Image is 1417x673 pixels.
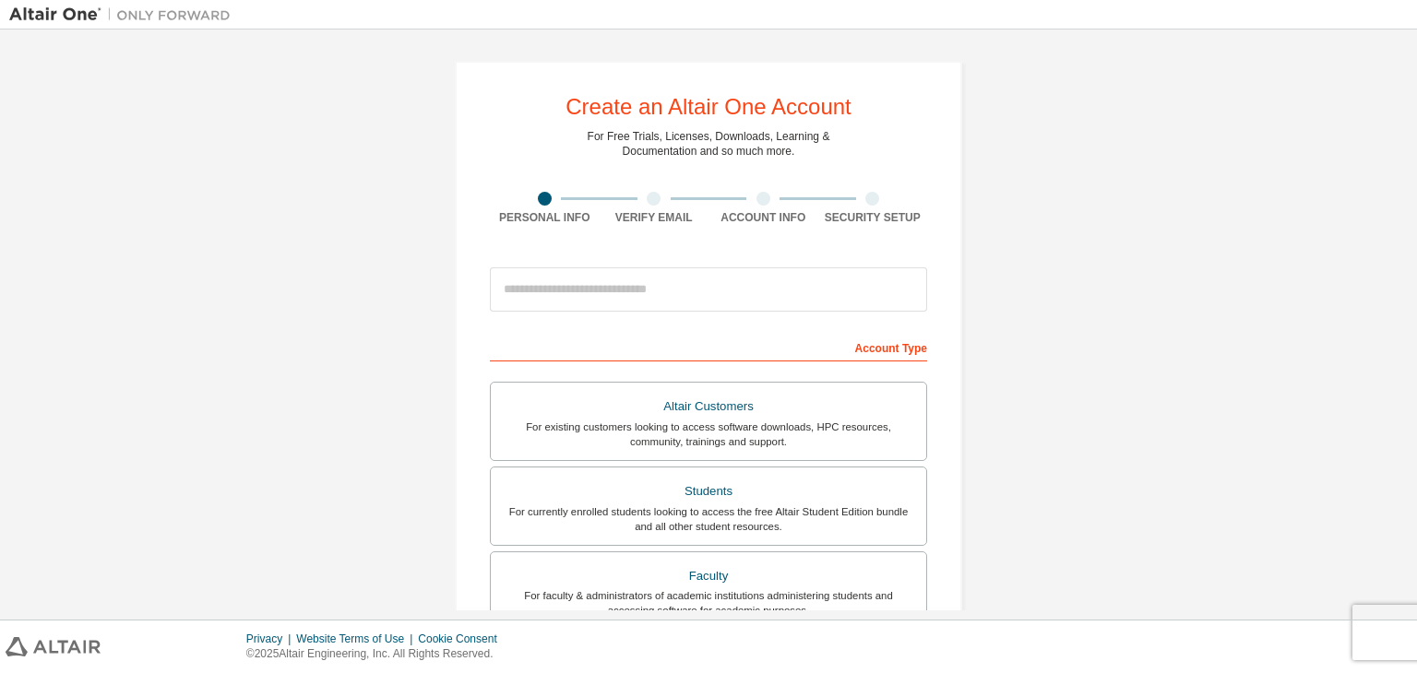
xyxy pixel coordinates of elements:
[600,210,709,225] div: Verify Email
[502,419,915,449] div: For existing customers looking to access software downloads, HPC resources, community, trainings ...
[490,210,600,225] div: Personal Info
[9,6,240,24] img: Altair One
[296,632,418,646] div: Website Terms of Use
[490,332,927,361] div: Account Type
[502,563,915,589] div: Faculty
[588,129,830,159] div: For Free Trials, Licenses, Downloads, Learning & Documentation and so much more.
[418,632,507,646] div: Cookie Consent
[818,210,928,225] div: Security Setup
[566,96,851,118] div: Create an Altair One Account
[708,210,818,225] div: Account Info
[246,632,296,646] div: Privacy
[502,478,915,504] div: Students
[6,637,101,656] img: altair_logo.svg
[502,588,915,618] div: For faculty & administrators of academic institutions administering students and accessing softwa...
[502,394,915,419] div: Altair Customers
[246,646,508,662] p: © 2025 Altair Engineering, Inc. All Rights Reserved.
[502,504,915,534] div: For currently enrolled students looking to access the free Altair Student Edition bundle and all ...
